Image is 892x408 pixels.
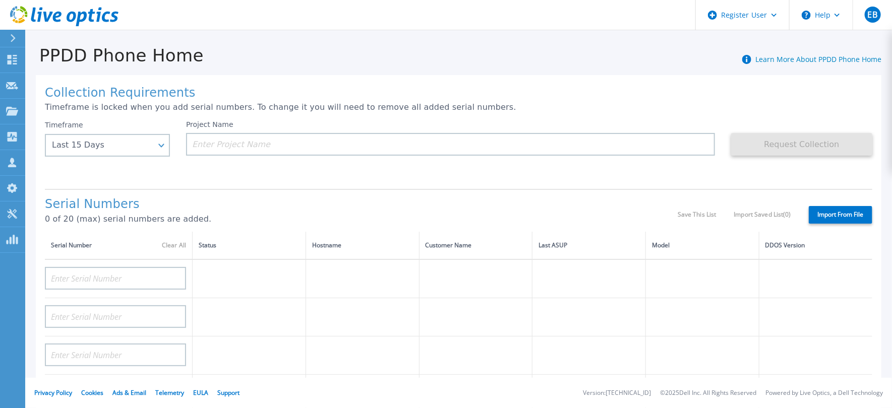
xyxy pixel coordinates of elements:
a: Privacy Policy [34,388,72,397]
span: EB [868,11,877,19]
li: Version: [TECHNICAL_ID] [583,390,651,396]
a: Support [217,388,240,397]
a: Ads & Email [112,388,146,397]
label: Timeframe [45,121,83,129]
h1: Serial Numbers [45,197,678,212]
input: Enter Serial Number [45,267,186,290]
th: Last ASUP [532,232,646,259]
th: DDOS Version [759,232,872,259]
div: Last 15 Days [52,141,152,150]
a: Learn More About PPDD Phone Home [755,54,881,64]
label: Import From File [809,206,872,224]
th: Customer Name [419,232,532,259]
p: Timeframe is locked when you add serial numbers. To change it you will need to remove all added s... [45,103,872,112]
li: © 2025 Dell Inc. All Rights Reserved [660,390,756,396]
th: Model [646,232,759,259]
button: Request Collection [731,133,872,156]
input: Enter Serial Number [45,344,186,366]
label: Project Name [186,121,233,128]
div: Serial Number [51,240,186,251]
a: EULA [193,388,208,397]
h1: PPDD Phone Home [25,46,204,65]
input: Enter Project Name [186,133,715,156]
th: Status [193,232,306,259]
a: Cookies [81,388,103,397]
h1: Collection Requirements [45,86,872,100]
li: Powered by Live Optics, a Dell Technology [765,390,883,396]
a: Telemetry [155,388,184,397]
p: 0 of 20 (max) serial numbers are added. [45,215,678,224]
input: Enter Serial Number [45,305,186,328]
th: Hostname [306,232,419,259]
